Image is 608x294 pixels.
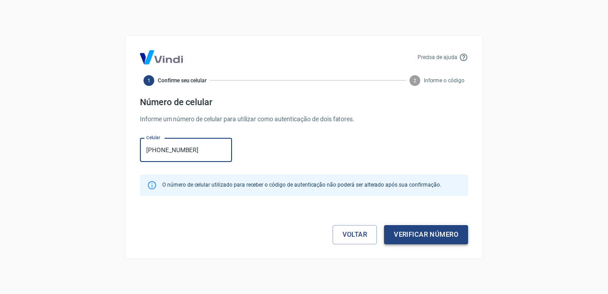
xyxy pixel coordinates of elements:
div: O número de celular utilizado para receber o código de autenticação não poderá ser alterado após ... [162,177,441,193]
button: Verificar número [384,225,468,244]
img: Logo Vind [140,50,183,64]
text: 1 [148,77,150,83]
h4: Número de celular [140,97,468,107]
a: Voltar [333,225,377,244]
p: Informe um número de celular para utilizar como autenticação de dois fatores. [140,115,468,124]
p: Precisa de ajuda [418,53,457,61]
text: 2 [414,77,416,83]
span: Informe o código [424,77,464,85]
span: Confirme seu celular [158,77,207,85]
label: Celular [146,134,160,141]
